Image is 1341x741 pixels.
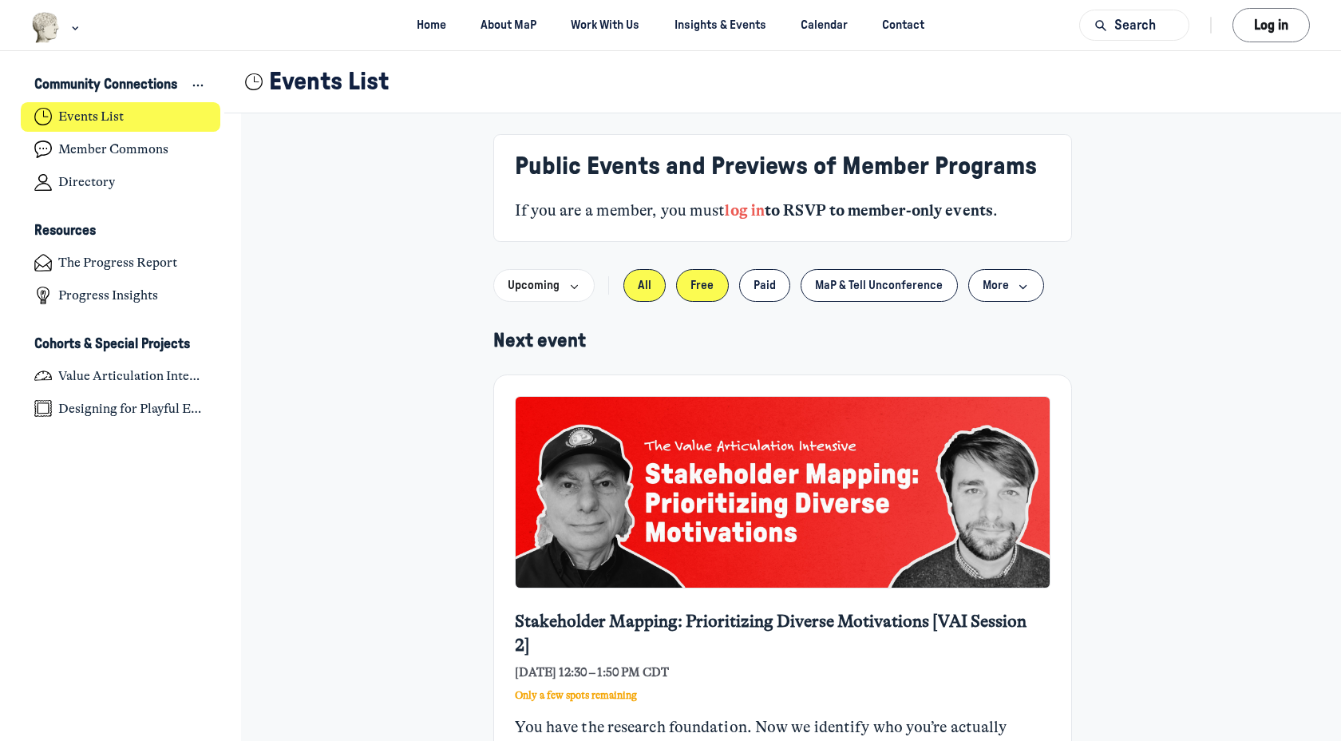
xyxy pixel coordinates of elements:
header: Page Header [224,51,1341,113]
h4: Member Commons [58,141,168,157]
a: About MaP [467,10,551,40]
button: Upcoming [493,269,595,302]
button: ResourcesCollapse space [21,218,221,245]
strong: to RSVP to member-only events [765,201,993,220]
a: Member Commons [21,135,221,164]
a: Work With Us [557,10,654,40]
h4: The Progress Report [58,255,177,271]
a: Designing for Playful Engagement [21,394,221,423]
a: Value Articulation Intensive (Cultural Leadership Lab) [21,361,221,390]
a: Contact [868,10,939,40]
button: All [623,269,667,302]
button: Community ConnectionsCollapse space [21,72,221,99]
h3: Resources [34,223,96,240]
div: Only a few spots remaining [515,681,1044,702]
button: More [968,269,1044,302]
span: Upcoming [508,277,580,295]
span: [DATE] 12:30 – 1:50 PM CDT [515,664,669,682]
button: Museums as Progress logo [31,10,83,45]
button: MaP & Tell Unconference [801,269,958,302]
h4: Events List [58,109,124,125]
span: Free [690,279,714,291]
button: View space group options [190,77,208,94]
h3: Community Connections [34,77,177,93]
h4: Progress Insights [58,287,158,303]
img: Museums as Progress logo [31,12,61,43]
a: Calendar [786,10,861,40]
span: More [983,277,1030,295]
h3: Public Events and Previews of Member Programs [515,152,1051,181]
h3: Cohorts & Special Projects [34,336,190,353]
a: Progress Insights [21,281,221,311]
button: Paid [739,269,791,302]
a: Insights & Events [660,10,780,40]
h1: Events List [269,67,389,97]
button: Log in [1230,7,1312,44]
span: All [638,279,651,291]
a: Home [403,10,461,40]
button: Free [676,269,729,302]
h4: Directory [58,174,115,190]
span: MaP & Tell Unconference [815,279,943,291]
a: Stakeholder Mapping: Prioritizing Diverse Motivations [VAI Session 2] [515,609,1044,657]
a: log in [725,201,765,220]
p: If you are a member, you must . [515,199,1051,224]
h5: Next event [493,329,1073,353]
h4: Value Articulation Intensive (Cultural Leadership Lab) [58,368,207,384]
a: The Progress Report [21,248,221,278]
a: Events List [21,102,221,132]
a: Directory [21,168,221,197]
span: Paid [754,279,776,291]
button: Search [1079,10,1189,41]
h4: Designing for Playful Engagement [58,401,207,417]
button: Cohorts & Special ProjectsCollapse space [21,331,221,358]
